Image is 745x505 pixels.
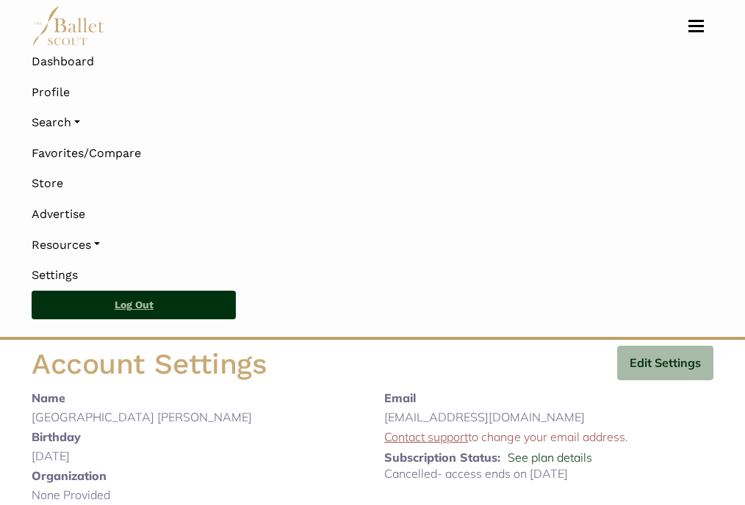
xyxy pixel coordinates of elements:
h1: Account Settings [32,346,267,383]
a: Contact support [384,429,468,444]
p: - access ends on [DATE] [384,465,713,484]
a: Search [32,107,713,138]
span: [PERSON_NAME] [157,410,252,424]
a: Store [32,168,713,199]
p: [DATE] [32,447,361,466]
b: Birthday [32,429,81,444]
b: Subscription Status: [384,450,500,465]
button: Toggle navigation [679,19,713,33]
a: Profile [32,77,70,108]
p: None Provided [32,486,361,505]
button: Edit Settings [617,346,713,380]
b: Name [32,390,65,405]
b: Email [384,390,416,405]
a: Favorites/Compare [32,138,713,169]
span: Cancelled [384,466,437,481]
span: [GEOGRAPHIC_DATA] [32,410,154,424]
a: Resources [32,230,713,261]
a: Dashboard [32,46,713,77]
a: Advertise [32,199,713,230]
p: [EMAIL_ADDRESS][DOMAIN_NAME] [384,408,713,427]
p: to change your email address. [384,428,713,447]
a: Log Out [32,291,236,320]
a: Settings [32,260,713,291]
b: Organization [32,468,107,483]
a: See plan details [508,450,592,465]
